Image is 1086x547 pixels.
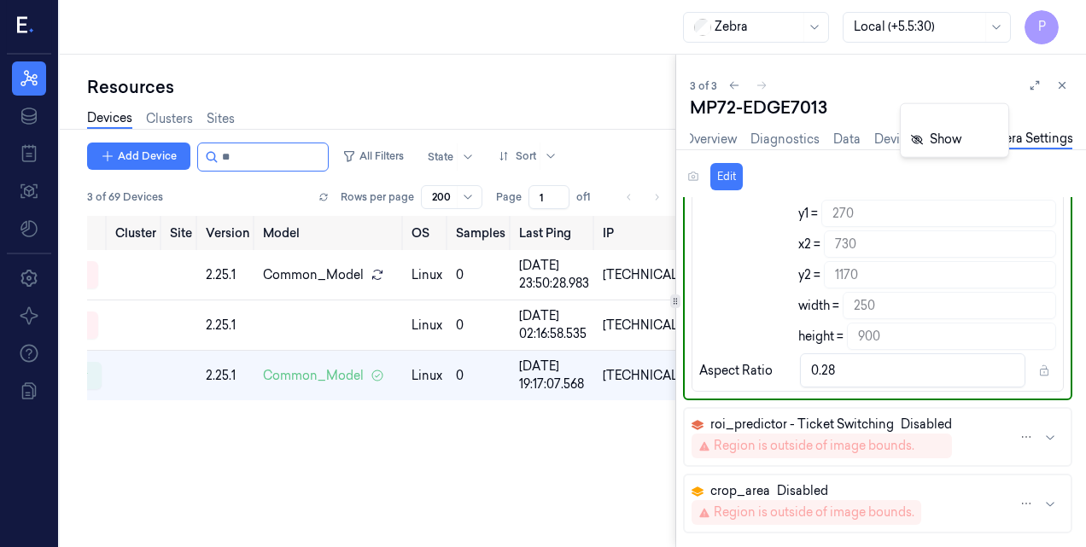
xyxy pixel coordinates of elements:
div: [TECHNICAL_ID] [603,266,703,284]
div: Region is outside of image bounds. [714,503,914,521]
div: 2.25.1 [206,317,249,335]
a: Camera Settings [978,130,1073,149]
div: [DATE] 19:17:07.568 [519,358,589,393]
div: [DATE] 23:50:28.983 [519,257,589,293]
div: Disabled [692,416,952,434]
div: 2.25.1 [206,367,249,385]
div: Resources [87,75,675,99]
a: Devices [87,109,132,129]
nav: pagination [617,185,669,209]
p: linux [412,367,442,385]
th: OS [405,216,449,250]
div: MP72-EDGE7013 [690,96,1072,119]
span: of 1 [576,189,604,205]
div: Disabled [692,482,921,500]
div: Coordinates [699,169,771,350]
th: Cluster [108,216,163,250]
p: linux [412,266,442,284]
span: roi_predictor - Ticket Switching [710,416,894,434]
div: [DATE] 02:16:58.535 [519,307,589,343]
div: 0 [456,317,505,335]
div: 0 [456,266,505,284]
div: Show [930,131,961,148]
a: Sites [207,110,235,128]
div: 2.25.1 [206,266,249,284]
a: Overview [684,131,737,148]
button: Edit [710,163,743,190]
div: 0 [456,367,505,385]
span: P [1025,10,1059,44]
label: y1 = [798,205,818,223]
span: crop_area [710,482,770,500]
a: Device Settings [874,131,964,148]
label: y2 = [798,266,820,284]
th: Samples [449,216,512,250]
span: Common_Model [263,367,364,385]
th: Last Ping [512,216,596,250]
label: height = [798,328,844,346]
th: IP [596,216,709,250]
span: Common_Model [263,266,364,284]
span: 3 of 69 Devices [87,189,163,205]
button: All Filters [336,143,411,170]
div: Region is outside of image bounds. [714,437,914,455]
button: Add Device [87,143,190,170]
a: Clusters [146,110,193,128]
th: Site [163,216,199,250]
th: Model [256,216,405,250]
label: x2 = [798,236,820,253]
div: Aspect Ratio [699,362,773,380]
span: 3 of 3 [690,79,717,93]
label: width = [798,297,839,315]
a: Diagnostics [750,131,820,148]
th: Version [199,216,256,250]
a: Data [833,131,861,148]
p: Rows per page [341,189,414,205]
p: linux [412,317,442,335]
div: [TECHNICAL_ID] [603,317,703,335]
span: Page [496,189,522,205]
div: [TECHNICAL_ID] [603,367,703,385]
